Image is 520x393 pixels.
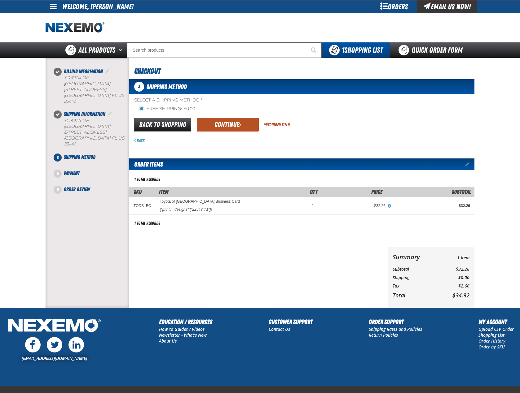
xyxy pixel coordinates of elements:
div: Required Field [264,122,290,128]
span: Item [159,188,169,195]
a: Quick Order Form [390,42,474,58]
span: Select a Shipping Method [134,97,474,103]
a: Back [134,138,145,143]
li: Shipping Information. Step 2 of 5. Completed [58,110,129,153]
div: {"printui_designs":{"22548":"1"}} [160,207,212,212]
button: Continue [197,118,259,132]
span: 3 [134,82,144,92]
a: SKU [134,188,142,195]
a: Newsletter - What's New [159,332,207,338]
td: $2.66 [440,282,469,290]
span: $34.92 [452,292,469,299]
a: How to Guides / Videos [159,326,205,332]
th: Summary [393,252,440,262]
h2: Education / Resources [159,317,212,326]
span: 1 [312,204,314,208]
span: [STREET_ADDRESS] [64,130,106,135]
a: [EMAIL_ADDRESS][DOMAIN_NAME] [22,355,87,361]
h2: Order Support [369,317,422,326]
span: 5 [54,186,62,194]
strong: 1 [342,46,344,54]
a: Edit Shipping Information [107,111,113,117]
div: 1 total records [134,220,160,226]
a: Toyota of [GEOGRAPHIC_DATA] Business Card [160,200,240,204]
input: Free Shipping: $0.00 [139,106,144,111]
span: US [118,136,124,141]
h2: Order Items [129,158,163,170]
th: Tax [393,282,440,290]
span: Toyota of [GEOGRAPHIC_DATA] [64,75,110,86]
span: [GEOGRAPHIC_DATA] [64,136,110,141]
a: Order History [478,338,505,344]
span: Subtotal [452,188,471,195]
bdo: 33441 [64,141,76,147]
span: FL [112,93,117,98]
span: Qty [310,188,318,195]
li: Order Review. Step 5 of 5. Not Completed [58,186,129,193]
a: Upload CSV Order [478,326,514,332]
a: Return Policies [369,332,398,338]
td: TODB_BC [129,197,155,214]
h2: My Account [478,317,514,326]
span: Toyota of [GEOGRAPHIC_DATA] [64,118,110,129]
bdo: 33441 [64,99,76,104]
span: Order Review [64,186,90,192]
span: [STREET_ADDRESS] [64,87,106,92]
span: Shipping Method [147,83,187,90]
img: Nexemo logo [46,22,104,33]
a: Back to Shopping [134,118,191,132]
td: $32.26 [440,265,469,274]
button: Open All Products pages [117,42,127,58]
input: Search [127,42,322,58]
span: Shipping Method [64,154,95,160]
span: All Products [78,45,115,56]
a: Contact Us [269,326,290,332]
a: Edit items [465,162,474,166]
button: View All Prices for Toyota of Deerfield Beach Business Card [386,203,394,209]
span: FL [112,136,117,141]
span: Price [371,188,382,195]
a: Order by SKU [478,344,505,350]
div: $32.26 [323,203,386,208]
img: Nexemo Logo [6,317,103,335]
span: Billing Information [64,68,103,74]
th: Subtotal [393,265,440,274]
li: Billing Information. Step 1 of 5. Completed [58,68,129,110]
td: 1 Item [440,252,469,262]
span: 4 [54,170,62,178]
a: About Us [159,338,177,344]
span: Payment [64,170,80,176]
a: Shopping List [478,332,505,338]
nav: Checkout steps. Current step is Shipping Method. Step 3 of 5 [53,68,129,193]
a: Shipping Rates and Policies [369,326,422,332]
span: [GEOGRAPHIC_DATA] [64,93,110,98]
span: 3 [54,153,62,162]
td: $0.00 [440,274,469,282]
button: Start Searching [306,42,322,58]
span: Checkout [134,67,161,76]
a: Edit Billing Information [104,68,110,74]
li: Payment. Step 4 of 5. Not Completed [58,170,129,186]
span: Shipping Information [64,111,105,117]
h2: Customer Support [269,317,313,326]
th: Shipping [393,274,440,282]
button: You have 1 Shopping List. Open to view details [322,42,390,58]
div: $32.26 [394,203,470,208]
label: Free Shipping: $0.00 [139,106,195,112]
a: Home [46,22,104,33]
div: 1 total records [134,176,160,182]
th: Total [393,290,440,300]
span: US [118,93,124,98]
li: Shipping Method. Step 3 of 5. Not Completed [58,153,129,170]
span: Shopping List [342,46,383,54]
